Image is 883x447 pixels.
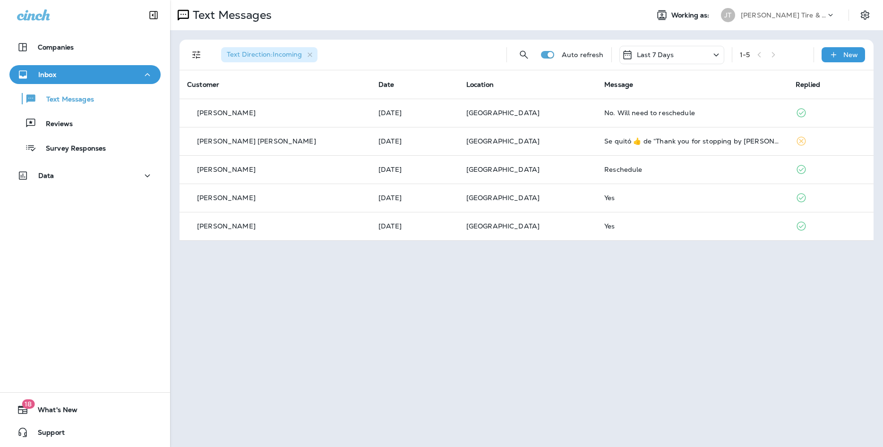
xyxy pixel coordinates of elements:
p: [PERSON_NAME] [197,166,256,173]
span: [GEOGRAPHIC_DATA] [466,137,540,145]
p: Sep 12, 2025 11:45 AM [378,166,451,173]
p: New [843,51,858,59]
div: JT [721,8,735,22]
span: [GEOGRAPHIC_DATA] [466,222,540,230]
div: 1 - 5 [740,51,750,59]
p: Companies [38,43,74,51]
div: Yes [604,194,780,202]
div: Reschedule [604,166,780,173]
p: Auto refresh [562,51,604,59]
p: Sep 14, 2025 06:23 PM [378,109,451,117]
button: Search Messages [514,45,533,64]
span: What's New [28,406,77,417]
span: Text Direction : Incoming [227,50,302,59]
div: No. Will need to reschedule [604,109,780,117]
p: Text Messages [37,95,94,104]
button: Support [9,423,161,442]
p: [PERSON_NAME] Tire & Auto [741,11,826,19]
button: Reviews [9,113,161,133]
p: [PERSON_NAME] [197,194,256,202]
p: Data [38,172,54,179]
p: Sep 10, 2025 01:03 PM [378,222,451,230]
span: Support [28,429,65,440]
span: Replied [796,80,820,89]
span: Date [378,80,394,89]
div: Yes [604,222,780,230]
button: Survey Responses [9,138,161,158]
p: Sep 11, 2025 01:37 PM [378,194,451,202]
p: [PERSON_NAME] [197,109,256,117]
span: 18 [22,399,34,409]
button: Filters [187,45,206,64]
span: Message [604,80,633,89]
p: [PERSON_NAME] [PERSON_NAME] [197,137,316,145]
span: Location [466,80,494,89]
p: Inbox [38,71,56,78]
span: [GEOGRAPHIC_DATA] [466,165,540,174]
button: Settings [857,7,874,24]
button: Companies [9,38,161,57]
span: Customer [187,80,219,89]
span: [GEOGRAPHIC_DATA] [466,194,540,202]
div: Text Direction:Incoming [221,47,317,62]
button: Collapse Sidebar [140,6,167,25]
p: Last 7 Days [637,51,674,59]
p: Reviews [36,120,73,129]
p: Text Messages [189,8,272,22]
p: [PERSON_NAME] [197,222,256,230]
p: Sep 13, 2025 03:42 PM [378,137,451,145]
button: 18What's New [9,400,161,419]
button: Text Messages [9,89,161,109]
div: Se quitó ‌👍‌ de “ Thank you for stopping by Jensen Tire & Auto - North 120th Street. Please take ... [604,137,780,145]
p: Survey Responses [36,144,106,153]
button: Inbox [9,65,161,84]
span: [GEOGRAPHIC_DATA] [466,109,540,117]
button: Data [9,166,161,185]
span: Working as: [671,11,712,19]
